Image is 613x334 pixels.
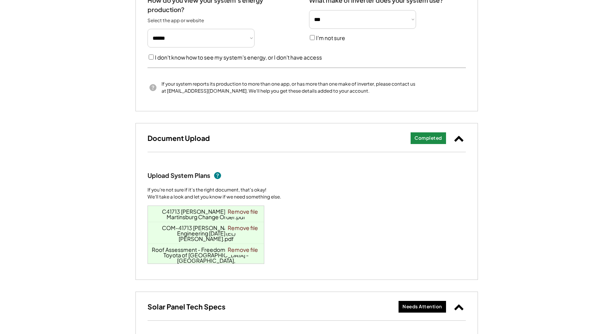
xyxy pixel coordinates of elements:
[225,206,261,217] a: Remove file
[148,302,225,311] h3: Solar Panel Tech Specs
[148,134,210,142] h3: Document Upload
[148,18,225,24] div: Select the app or website
[152,246,260,269] a: Roof Assessment - Freedom Solar Power - Toyota of [GEOGRAPHIC_DATA] - [GEOGRAPHIC_DATA], [GEOGRAP...
[402,304,442,310] div: Needs Attention
[148,172,210,180] div: Upload System Plans
[162,224,250,242] a: COM-41713 [PERSON_NAME] Auto Engineering [DATE] (EL) [PERSON_NAME].pdf
[415,135,442,142] div: Completed
[148,186,281,200] div: If you're not sure if it's the right document, that's okay! We'll take a look and let you know if...
[155,54,322,61] label: I don't know how to see my system's energy, or I don't have access
[162,208,250,220] a: C41713 [PERSON_NAME] Toyota of Martinsburg Change Order.pdf
[316,34,345,41] label: I'm not sure
[162,81,416,95] div: If your system reports its production to more than one app, or has more than one make of inverter...
[225,222,261,233] a: Remove file
[225,244,261,255] a: Remove file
